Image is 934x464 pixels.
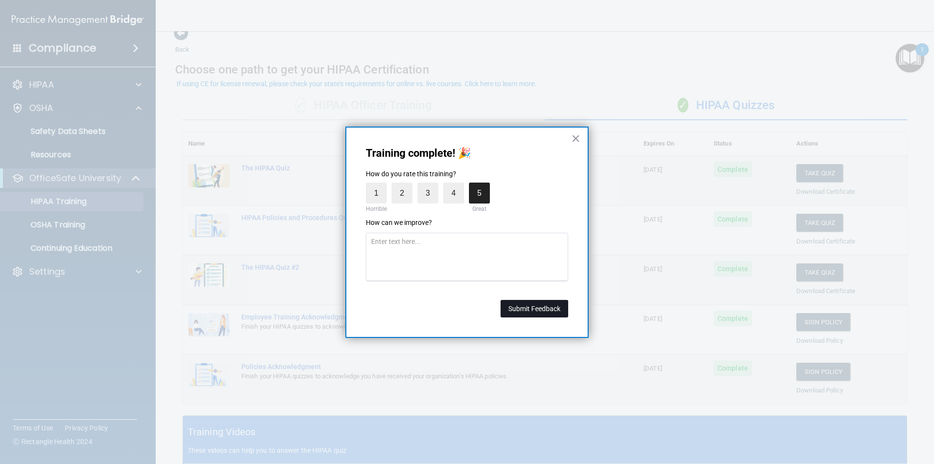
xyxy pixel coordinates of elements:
[363,204,389,214] div: Horrible
[366,183,387,204] label: 1
[501,300,568,317] button: Submit Feedback
[571,130,580,146] button: Close
[366,147,568,160] p: Training complete! 🎉
[443,183,464,204] label: 4
[417,183,438,204] label: 3
[366,169,568,179] p: How do you rate this training?
[366,218,568,228] p: How can we improve?
[392,183,413,204] label: 2
[885,397,922,434] iframe: Drift Widget Chat Controller
[469,183,490,204] label: 5
[469,204,490,214] div: Great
